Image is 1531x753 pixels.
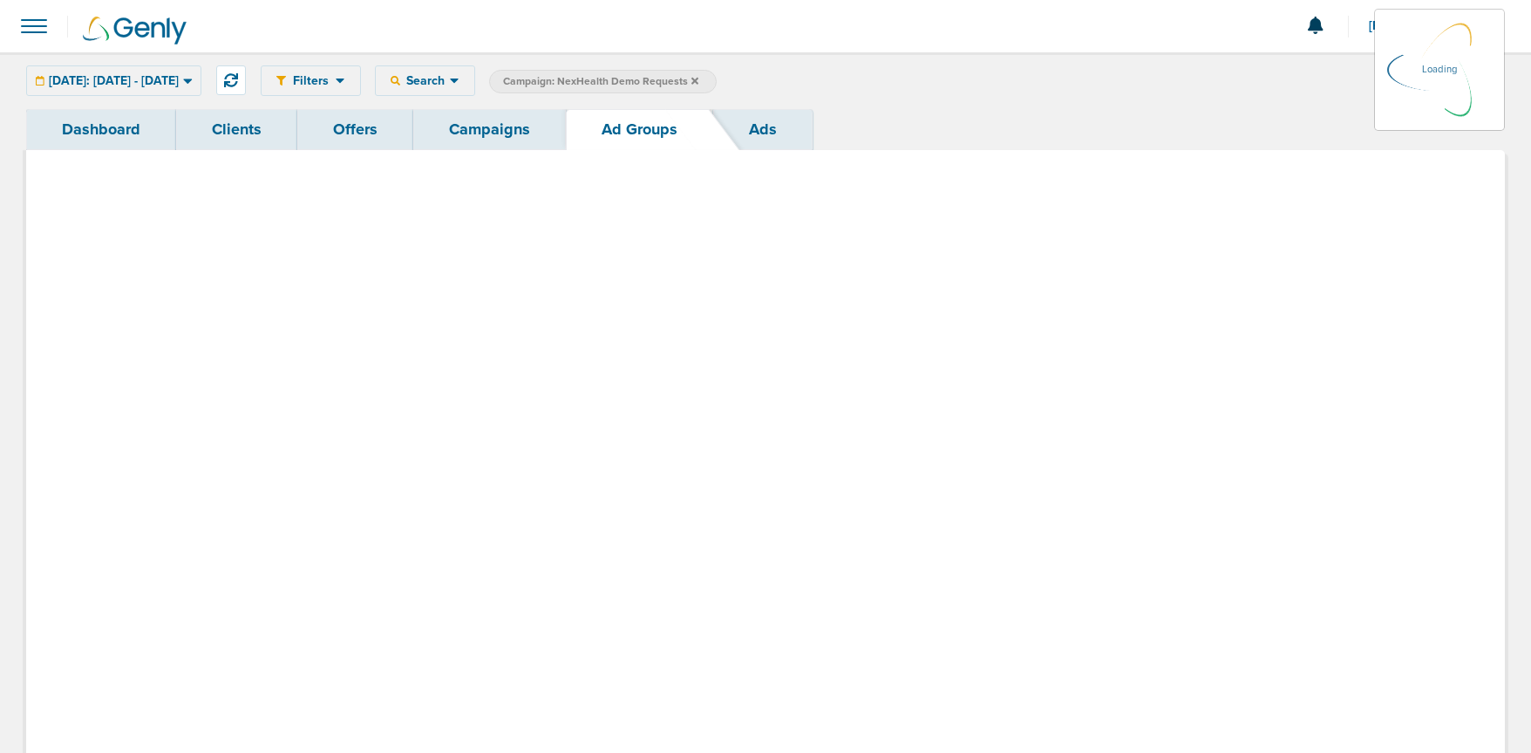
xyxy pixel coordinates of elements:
[713,109,813,150] a: Ads
[26,109,176,150] a: Dashboard
[83,17,187,44] img: Genly
[413,109,566,150] a: Campaigns
[176,109,297,150] a: Clients
[503,74,698,89] span: Campaign: NexHealth Demo Requests
[566,109,713,150] a: Ad Groups
[1422,59,1457,80] p: Loading
[297,109,413,150] a: Offers
[1369,20,1478,32] span: [PERSON_NAME]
